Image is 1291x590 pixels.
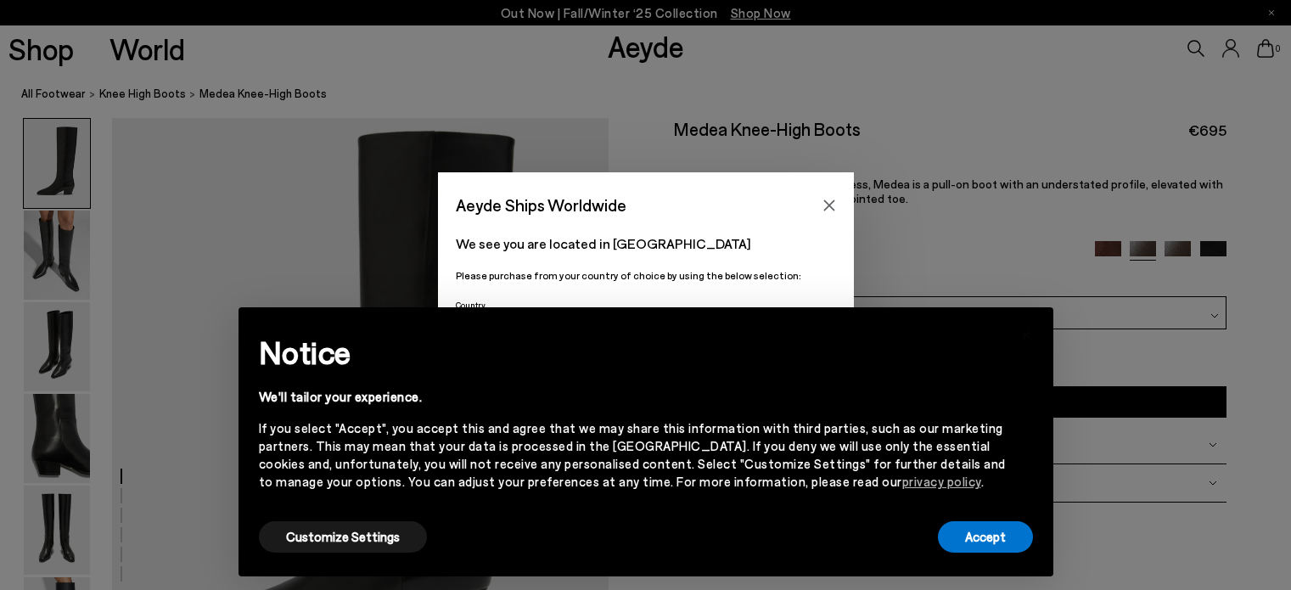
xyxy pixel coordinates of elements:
[259,330,1006,374] h2: Notice
[259,388,1006,406] div: We'll tailor your experience.
[259,521,427,553] button: Customize Settings
[938,521,1033,553] button: Accept
[817,193,842,218] button: Close
[456,267,836,284] p: Please purchase from your country of choice by using the below selection:
[259,419,1006,491] div: If you select "Accept", you accept this and agree that we may share this information with third p...
[902,474,981,489] a: privacy policy
[456,190,626,220] span: Aeyde Ships Worldwide
[1020,320,1032,345] span: ×
[1006,312,1047,353] button: Close this notice
[456,233,836,254] p: We see you are located in [GEOGRAPHIC_DATA]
